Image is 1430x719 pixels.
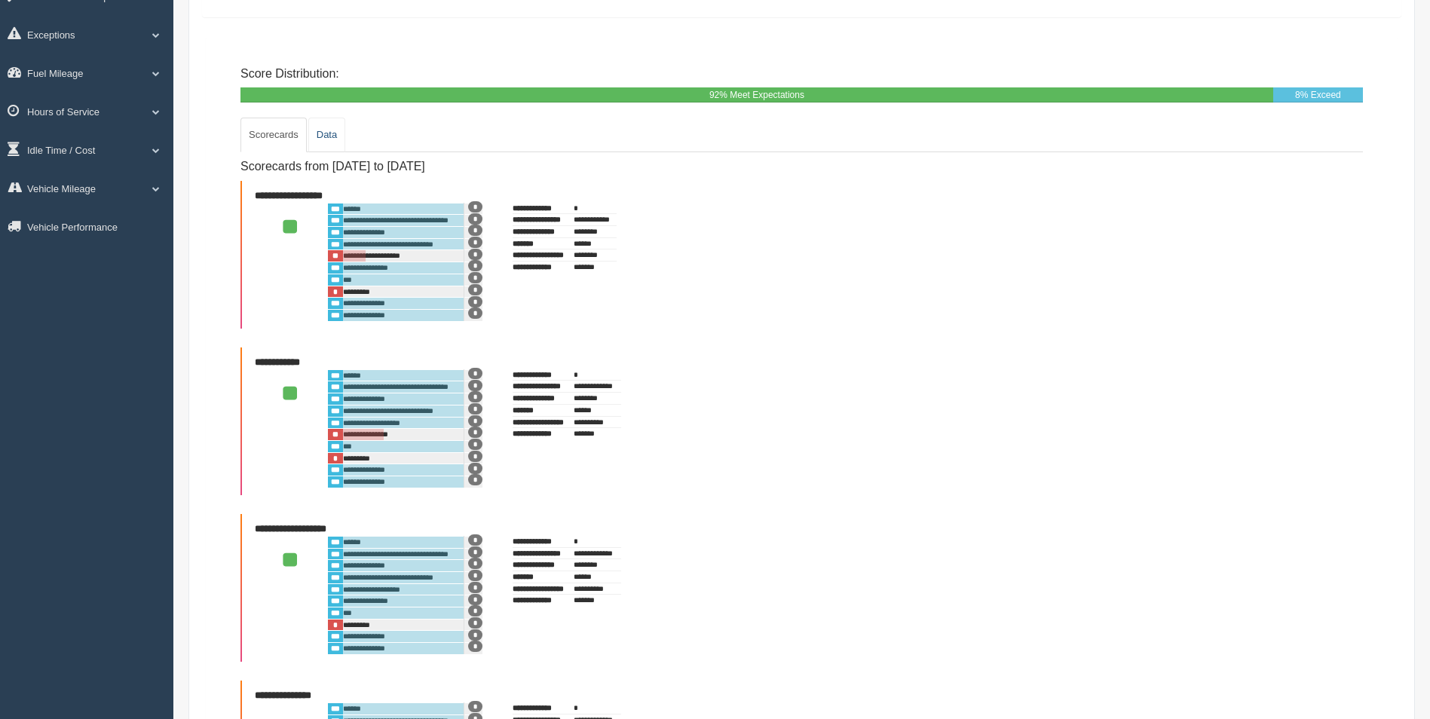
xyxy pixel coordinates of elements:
[240,160,693,173] h4: Scorecards from [DATE] to [DATE]
[1292,90,1344,115] span: 8% Exceed Expectations
[240,118,307,152] a: Scorecards
[308,118,345,152] a: Data
[240,67,1363,81] h4: Score Distribution:
[709,90,804,100] span: 92% Meet Expectations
